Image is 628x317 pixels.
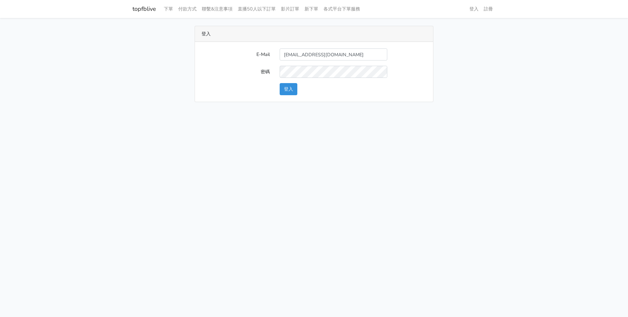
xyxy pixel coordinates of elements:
[197,48,275,61] label: E-Mail
[481,3,496,15] a: 註冊
[280,83,297,95] button: 登入
[197,66,275,78] label: 密碼
[161,3,176,15] a: 下單
[278,3,302,15] a: 影片訂單
[176,3,199,15] a: 付款方式
[467,3,481,15] a: 登入
[199,3,235,15] a: 聯繫&注意事項
[321,3,363,15] a: 各式平台下單服務
[132,3,156,15] a: topfblive
[235,3,278,15] a: 直播50人以下訂單
[195,26,433,42] div: 登入
[302,3,321,15] a: 新下單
